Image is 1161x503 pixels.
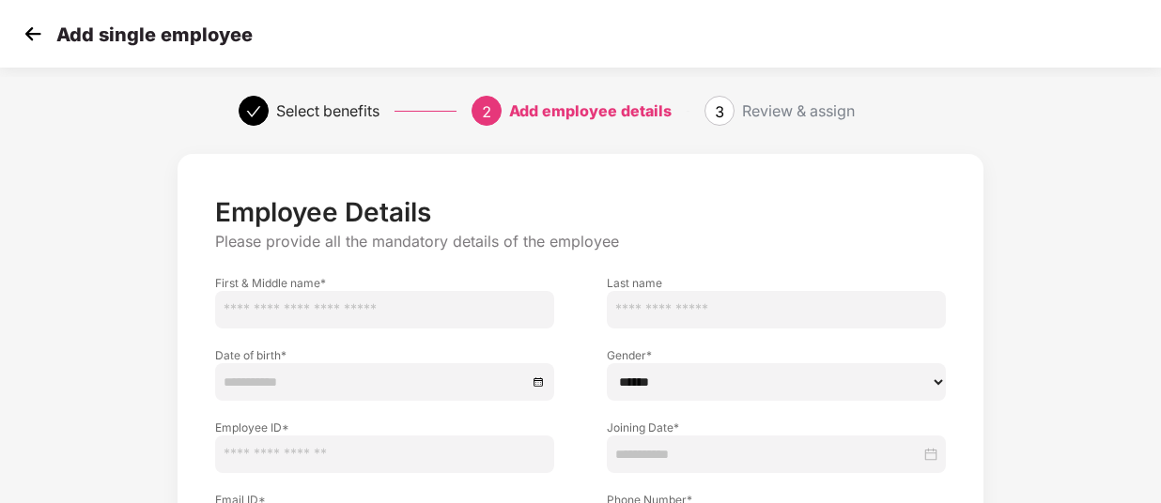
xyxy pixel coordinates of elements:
[607,275,946,291] label: Last name
[246,104,261,119] span: check
[276,96,379,126] div: Select benefits
[607,419,946,435] label: Joining Date
[509,96,672,126] div: Add employee details
[56,23,253,46] p: Add single employee
[215,347,554,363] label: Date of birth
[215,275,554,291] label: First & Middle name
[482,102,491,121] span: 2
[215,232,946,251] p: Please provide all the mandatory details of the employee
[215,196,946,228] p: Employee Details
[19,20,47,48] img: svg+xml;base64,PHN2ZyB4bWxucz0iaHR0cDovL3d3dy53My5vcmcvMjAwMC9zdmciIHdpZHRoPSIzMCIgaGVpZ2h0PSIzMC...
[742,96,855,126] div: Review & assign
[715,102,724,121] span: 3
[215,419,554,435] label: Employee ID
[607,347,946,363] label: Gender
